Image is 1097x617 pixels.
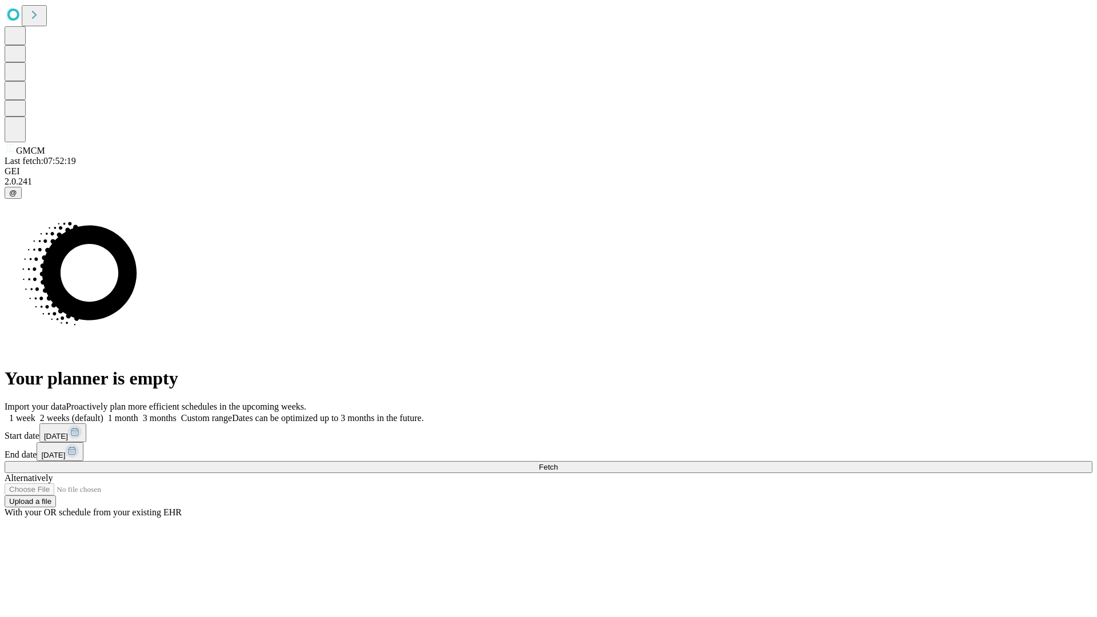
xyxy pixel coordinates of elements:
[181,413,232,423] span: Custom range
[5,442,1092,461] div: End date
[44,432,68,440] span: [DATE]
[143,413,177,423] span: 3 months
[41,451,65,459] span: [DATE]
[232,413,423,423] span: Dates can be optimized up to 3 months in the future.
[108,413,138,423] span: 1 month
[5,423,1092,442] div: Start date
[39,423,86,442] button: [DATE]
[5,187,22,199] button: @
[5,402,66,411] span: Import your data
[5,166,1092,177] div: GEI
[5,368,1092,389] h1: Your planner is empty
[16,146,45,155] span: GMCM
[539,463,558,471] span: Fetch
[5,177,1092,187] div: 2.0.241
[66,402,306,411] span: Proactively plan more efficient schedules in the upcoming weeks.
[9,189,17,197] span: @
[5,156,76,166] span: Last fetch: 07:52:19
[5,461,1092,473] button: Fetch
[37,442,83,461] button: [DATE]
[5,507,182,517] span: With your OR schedule from your existing EHR
[5,495,56,507] button: Upload a file
[5,473,53,483] span: Alternatively
[40,413,103,423] span: 2 weeks (default)
[9,413,35,423] span: 1 week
